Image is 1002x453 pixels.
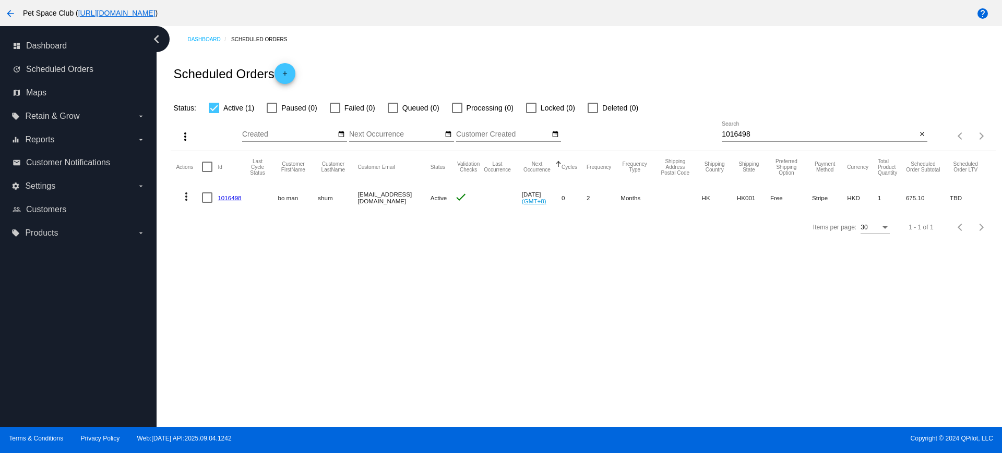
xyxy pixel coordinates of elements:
[812,161,838,173] button: Change sorting for PaymentMethod.Type
[906,161,940,173] button: Change sorting for Subtotal
[737,182,770,213] mat-cell: HK001
[737,161,761,173] button: Change sorting for ShippingState
[847,182,878,213] mat-cell: HKD
[176,151,202,182] mat-header-cell: Actions
[918,130,926,139] mat-icon: close
[231,31,296,47] a: Scheduled Orders
[223,102,254,114] span: Active (1)
[587,164,611,170] button: Change sorting for Frequency
[318,161,348,173] button: Change sorting for CustomerLastName
[950,182,991,213] mat-cell: TBD
[702,161,727,173] button: Change sorting for ShippingCountry
[976,7,989,20] mat-icon: help
[218,164,222,170] button: Change sorting for Id
[13,42,21,50] i: dashboard
[770,158,803,176] button: Change sorting for PreferredShippingOption
[13,38,145,54] a: dashboard Dashboard
[26,41,67,51] span: Dashboard
[522,161,552,173] button: Change sorting for NextOccurrenceUtc
[344,102,375,114] span: Failed (0)
[11,229,20,237] i: local_offer
[11,182,20,190] i: settings
[431,194,447,201] span: Active
[702,182,737,213] mat-cell: HK
[242,130,336,139] input: Created
[180,190,193,203] mat-icon: more_vert
[137,182,145,190] i: arrow_drop_down
[173,63,295,84] h2: Scheduled Orders
[25,135,54,144] span: Reports
[510,435,993,442] span: Copyright © 2024 QPilot, LLC
[878,151,906,182] mat-header-cell: Total Product Quantity
[587,182,621,213] mat-cell: 2
[338,130,345,139] mat-icon: date_range
[770,182,812,213] mat-cell: Free
[13,201,145,218] a: people_outline Customers
[431,164,445,170] button: Change sorting for Status
[467,102,514,114] span: Processing (0)
[482,161,512,173] button: Change sorting for LastOccurrenceUtc
[11,112,20,120] i: local_offer
[906,182,950,213] mat-cell: 675.10
[861,224,890,231] mat-select: Items per page:
[26,88,46,97] span: Maps
[4,7,17,20] mat-icon: arrow_back
[13,61,145,78] a: update Scheduled Orders
[522,182,562,213] mat-cell: [DATE]
[173,104,196,112] span: Status:
[137,229,145,237] i: arrow_drop_down
[11,136,20,144] i: equalizer
[148,31,165,47] i: chevron_left
[455,191,467,203] mat-icon: check
[950,126,971,146] button: Previous page
[621,161,649,173] button: Change sorting for FrequencyType
[722,130,916,139] input: Search
[23,9,158,17] span: Pet Space Club ( )
[26,205,66,214] span: Customers
[137,112,145,120] i: arrow_drop_down
[13,65,21,74] i: update
[13,205,21,214] i: people_outline
[602,102,638,114] span: Deleted (0)
[137,136,145,144] i: arrow_drop_down
[813,224,856,231] div: Items per page:
[562,164,577,170] button: Change sorting for Cycles
[179,130,192,143] mat-icon: more_vert
[916,129,927,140] button: Clear
[950,161,982,173] button: Change sorting for LifetimeValue
[358,164,395,170] button: Change sorting for CustomerEmail
[971,217,992,238] button: Next page
[402,102,439,114] span: Queued (0)
[281,102,317,114] span: Paused (0)
[26,158,110,167] span: Customer Notifications
[13,158,21,167] i: email
[13,84,145,101] a: map Maps
[13,154,145,171] a: email Customer Notifications
[878,182,906,213] mat-cell: 1
[541,102,575,114] span: Locked (0)
[562,182,587,213] mat-cell: 0
[318,182,357,213] mat-cell: shum
[278,161,308,173] button: Change sorting for CustomerFirstName
[658,158,692,176] button: Change sorting for ShippingPostcode
[456,130,550,139] input: Customer Created
[909,224,933,231] div: 1 - 1 of 1
[445,130,452,139] mat-icon: date_range
[455,151,482,182] mat-header-cell: Validation Checks
[25,181,55,191] span: Settings
[861,224,867,231] span: 30
[25,112,79,121] span: Retain & Grow
[187,31,231,47] a: Dashboard
[9,435,63,442] a: Terms & Conditions
[621,182,658,213] mat-cell: Months
[247,158,269,176] button: Change sorting for LastProcessingCycleId
[358,182,431,213] mat-cell: [EMAIL_ADDRESS][DOMAIN_NAME]
[25,228,58,238] span: Products
[279,70,291,82] mat-icon: add
[522,198,546,204] a: (GMT+8)
[26,65,93,74] span: Scheduled Orders
[278,182,318,213] mat-cell: bo man
[812,182,847,213] mat-cell: Stripe
[78,9,156,17] a: [URL][DOMAIN_NAME]
[218,194,241,201] a: 1016498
